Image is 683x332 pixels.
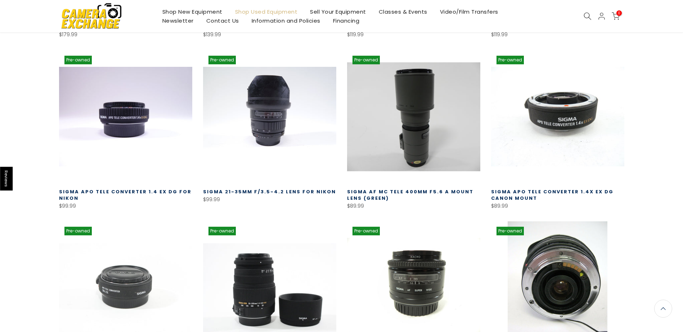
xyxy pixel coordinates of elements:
a: Shop New Equipment [156,7,229,16]
div: $99.99 [203,195,336,204]
div: $89.99 [491,202,624,211]
a: Sigma 21-35mm f/3.5-4.2 Lens for Nikon [203,188,336,195]
a: Financing [327,16,366,25]
div: $139.99 [203,30,336,39]
a: Sell Your Equipment [304,7,373,16]
a: Information and Policies [245,16,327,25]
div: $179.99 [59,30,192,39]
a: Contact Us [200,16,245,25]
a: Back to the top [654,300,672,318]
a: Newsletter [156,16,200,25]
div: $119.99 [491,30,624,39]
a: Shop Used Equipment [229,7,304,16]
a: Video/Film Transfers [433,7,504,16]
a: 0 [612,12,620,20]
div: $89.99 [347,202,480,211]
div: $119.99 [347,30,480,39]
a: Classes & Events [372,7,433,16]
a: Sigma APO Tele Converter 1.4X EX DG Canon Mount [491,188,614,202]
a: Sigma AF MC Tele 400mm f5.6 A Mount lens (Green) [347,188,473,202]
div: $99.99 [59,202,192,211]
a: Sigma APO Tele Converter 1.4 EX DG for Nikon [59,188,192,202]
span: 0 [616,10,622,16]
